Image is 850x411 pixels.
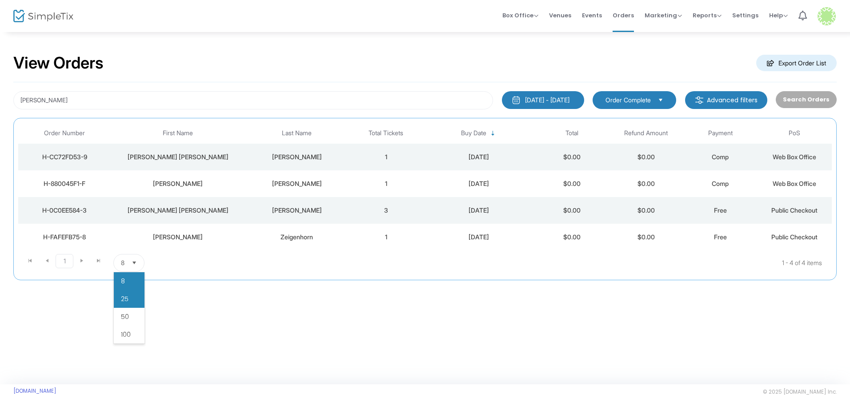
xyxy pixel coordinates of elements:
[525,96,569,105] div: [DATE] - [DATE]
[425,206,533,215] div: 10/7/2025
[247,153,347,161] div: Zurawski
[609,123,683,144] th: Refund Amount
[613,4,634,27] span: Orders
[349,197,423,224] td: 3
[512,96,521,105] img: monthly
[489,130,497,137] span: Sortable
[685,91,767,109] m-button: Advanced filters
[349,170,423,197] td: 1
[425,233,533,242] div: 9/18/2025
[20,233,109,242] div: H-FAFEFB75-8
[247,233,347,242] div: Zeigenhorn
[771,233,818,241] span: Public Checkout
[605,96,651,105] span: Order Complete
[695,96,704,105] img: filter
[425,179,533,188] div: 10/7/2025
[233,254,822,272] kendo-pager-info: 1 - 4 of 4 items
[789,129,800,137] span: PoS
[769,11,788,20] span: Help
[714,233,727,241] span: Free
[609,170,683,197] td: $0.00
[13,387,56,395] a: [DOMAIN_NAME]
[549,4,571,27] span: Venues
[13,91,493,109] input: Search by name, email, phone, order number, ip address, or last 4 digits of card
[121,330,131,339] span: 100
[756,55,837,71] m-button: Export Order List
[18,123,832,250] div: Data table
[425,153,533,161] div: 10/8/2025
[534,144,609,170] td: $0.00
[247,179,347,188] div: Ziegenhorn
[773,153,816,161] span: Web Box Office
[121,258,124,267] span: 8
[708,129,733,137] span: Payment
[461,129,486,137] span: Buy Date
[20,153,109,161] div: H-CC72FD53-9
[763,388,837,395] span: © 2025 [DOMAIN_NAME] Inc.
[502,91,584,109] button: [DATE] - [DATE]
[113,233,243,242] div: Mary
[44,129,85,137] span: Order Number
[714,206,727,214] span: Free
[534,123,609,144] th: Total
[712,180,729,187] span: Comp
[693,11,722,20] span: Reports
[534,170,609,197] td: $0.00
[349,123,423,144] th: Total Tickets
[113,153,243,161] div: Mary Lou
[128,254,140,271] button: Select
[121,277,125,286] span: 8
[502,11,538,20] span: Box Office
[609,224,683,250] td: $0.00
[582,4,602,27] span: Events
[771,206,818,214] span: Public Checkout
[349,224,423,250] td: 1
[609,144,683,170] td: $0.00
[113,206,243,215] div: Mary Lou
[282,129,312,137] span: Last Name
[20,179,109,188] div: H-880045F1-F
[534,224,609,250] td: $0.00
[609,197,683,224] td: $0.00
[773,180,816,187] span: Web Box Office
[247,206,347,215] div: Zurawski
[163,129,193,137] span: First Name
[732,4,758,27] span: Settings
[121,294,128,303] span: 25
[654,95,667,105] button: Select
[13,53,104,73] h2: View Orders
[121,312,129,321] span: 50
[645,11,682,20] span: Marketing
[534,197,609,224] td: $0.00
[113,179,243,188] div: Mary
[56,254,73,268] span: Page 1
[712,153,729,161] span: Comp
[349,144,423,170] td: 1
[20,206,109,215] div: H-0C0EE584-3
